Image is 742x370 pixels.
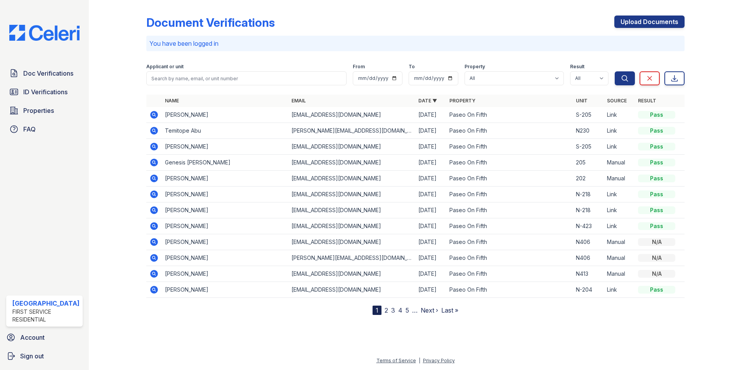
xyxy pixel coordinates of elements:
div: N/A [638,238,675,246]
div: Pass [638,111,675,119]
td: Temitope Abu [162,123,289,139]
td: [EMAIL_ADDRESS][DOMAIN_NAME] [288,234,415,250]
td: [EMAIL_ADDRESS][DOMAIN_NAME] [288,155,415,171]
div: 1 [373,306,381,315]
td: Paseo On Fifth [446,155,573,171]
p: You have been logged in [149,39,682,48]
td: N230 [573,123,604,139]
td: [DATE] [415,234,446,250]
td: N413 [573,266,604,282]
td: Manual [604,266,635,282]
div: First Service Residential [12,308,80,323]
td: Paseo On Fifth [446,187,573,202]
td: [EMAIL_ADDRESS][DOMAIN_NAME] [288,139,415,155]
td: [PERSON_NAME] [162,139,289,155]
td: [PERSON_NAME][EMAIL_ADDRESS][DOMAIN_NAME] [288,250,415,266]
td: Paseo On Fifth [446,139,573,155]
label: Result [570,64,584,70]
td: Link [604,139,635,155]
td: [PERSON_NAME] [162,234,289,250]
div: N/A [638,270,675,278]
a: Doc Verifications [6,66,83,81]
td: [DATE] [415,218,446,234]
td: [DATE] [415,250,446,266]
td: [DATE] [415,266,446,282]
div: Pass [638,286,675,294]
label: Property [465,64,485,70]
td: Link [604,187,635,202]
span: Doc Verifications [23,69,73,78]
td: [DATE] [415,202,446,218]
span: FAQ [23,124,36,134]
div: Pass [638,127,675,135]
td: [DATE] [415,123,446,139]
td: Paseo On Fifth [446,171,573,187]
td: [EMAIL_ADDRESS][DOMAIN_NAME] [288,187,415,202]
label: Applicant or unit [146,64,184,70]
a: 4 [398,306,402,314]
span: Account [20,333,45,342]
a: FAQ [6,121,83,137]
td: Link [604,282,635,298]
td: [PERSON_NAME] [162,250,289,266]
td: Paseo On Fifth [446,282,573,298]
td: [DATE] [415,107,446,123]
div: Pass [638,206,675,214]
td: Manual [604,234,635,250]
td: Paseo On Fifth [446,123,573,139]
td: Paseo On Fifth [446,202,573,218]
a: Upload Documents [614,16,685,28]
a: Next › [421,306,438,314]
label: To [409,64,415,70]
a: 3 [391,306,395,314]
td: N-423 [573,218,604,234]
td: S-205 [573,139,604,155]
label: From [353,64,365,70]
td: 202 [573,171,604,187]
td: [PERSON_NAME][EMAIL_ADDRESS][DOMAIN_NAME] [288,123,415,139]
td: 205 [573,155,604,171]
td: Manual [604,171,635,187]
div: Pass [638,222,675,230]
td: Link [604,107,635,123]
button: Sign out [3,348,86,364]
td: [EMAIL_ADDRESS][DOMAIN_NAME] [288,266,415,282]
td: [PERSON_NAME] [162,107,289,123]
a: Property [449,98,475,104]
a: Email [291,98,306,104]
a: Source [607,98,627,104]
td: [EMAIL_ADDRESS][DOMAIN_NAME] [288,107,415,123]
a: Name [165,98,179,104]
td: [PERSON_NAME] [162,218,289,234]
td: Manual [604,155,635,171]
td: [PERSON_NAME] [162,282,289,298]
td: Link [604,202,635,218]
td: [PERSON_NAME] [162,266,289,282]
td: Genesis [PERSON_NAME] [162,155,289,171]
td: Paseo On Fifth [446,250,573,266]
td: N406 [573,234,604,250]
td: [DATE] [415,187,446,202]
td: [DATE] [415,171,446,187]
a: Date ▼ [418,98,437,104]
div: Pass [638,143,675,150]
td: N-218 [573,202,604,218]
div: Pass [638,159,675,166]
img: CE_Logo_Blue-a8612792a0a2168367f1c8372b55b34899dd931a85d93a1a3d3e32e68fde9ad4.png [3,25,86,41]
a: 5 [406,306,409,314]
a: Properties [6,103,83,118]
td: [DATE] [415,282,446,298]
a: Unit [576,98,588,104]
a: Privacy Policy [423,358,455,363]
div: | [419,358,420,363]
td: Paseo On Fifth [446,218,573,234]
td: [EMAIL_ADDRESS][DOMAIN_NAME] [288,218,415,234]
span: ID Verifications [23,87,68,97]
td: [EMAIL_ADDRESS][DOMAIN_NAME] [288,171,415,187]
td: [PERSON_NAME] [162,187,289,202]
a: ID Verifications [6,84,83,100]
td: [DATE] [415,139,446,155]
td: S-205 [573,107,604,123]
td: Paseo On Fifth [446,234,573,250]
a: Terms of Service [376,358,416,363]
